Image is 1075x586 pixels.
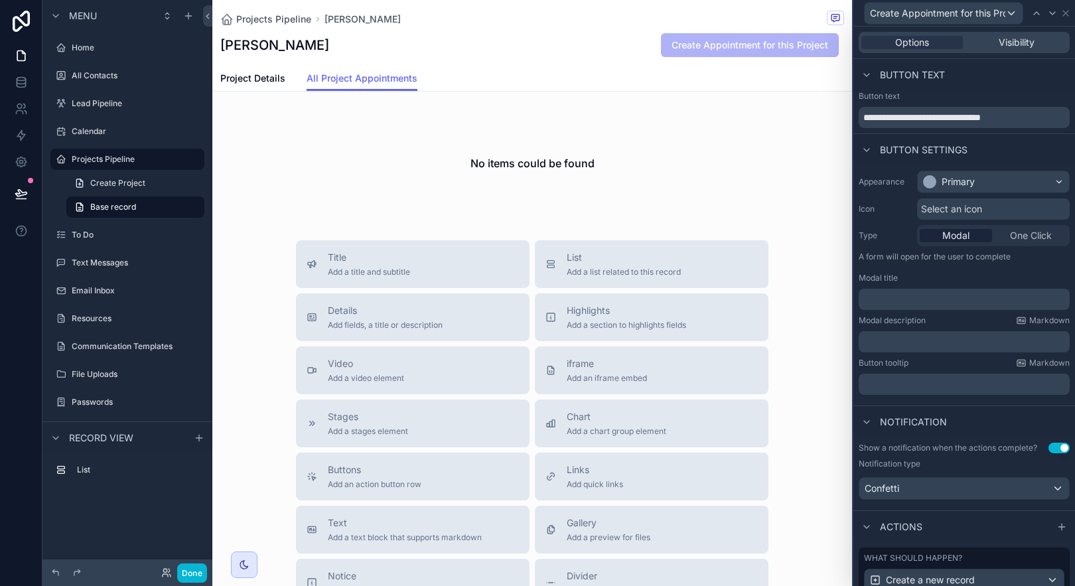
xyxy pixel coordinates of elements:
[42,453,212,494] div: scrollable content
[69,9,97,23] span: Menu
[328,479,421,490] span: Add an action button row
[328,516,482,530] span: Text
[177,563,207,583] button: Done
[567,373,647,384] span: Add an iframe embed
[535,240,768,288] button: ListAdd a list related to this record
[567,426,666,437] span: Add a chart group element
[72,126,202,137] label: Calendar
[72,42,202,53] label: Home
[535,293,768,341] button: HighlightsAdd a section to highlights fields
[859,91,900,102] label: Button text
[328,532,482,543] span: Add a text block that supports markdown
[328,410,408,423] span: Stages
[236,13,311,26] span: Projects Pipeline
[90,178,145,188] span: Create Project
[296,453,530,500] button: ButtonsAdd an action button row
[50,364,204,385] a: File Uploads
[859,273,898,283] label: Modal title
[328,357,404,370] span: Video
[921,202,982,216] span: Select an icon
[90,202,136,212] span: Base record
[535,453,768,500] button: LinksAdd quick links
[50,37,204,58] a: Home
[296,293,530,341] button: DetailsAdd fields, a title or description
[864,2,1023,25] button: Create Appointment for this Project
[296,400,530,447] button: StagesAdd a stages element
[567,532,650,543] span: Add a preview for files
[328,373,404,384] span: Add a video element
[220,66,285,93] a: Project Details
[567,357,647,370] span: iframe
[1016,358,1070,368] a: Markdown
[66,196,204,218] a: Base record
[864,553,962,563] label: What should happen?
[880,520,922,534] span: Actions
[296,240,530,288] button: TitleAdd a title and subtitle
[50,93,204,114] a: Lead Pipeline
[72,154,196,165] label: Projects Pipeline
[859,204,912,214] label: Icon
[50,252,204,273] a: Text Messages
[859,230,912,241] label: Type
[72,98,202,109] label: Lead Pipeline
[567,251,681,264] span: List
[328,304,443,317] span: Details
[859,252,1070,267] p: A form will open for the user to complete
[880,68,945,82] span: Button text
[567,410,666,423] span: Chart
[567,267,681,277] span: Add a list related to this record
[72,70,202,81] label: All Contacts
[567,304,686,317] span: Highlights
[859,358,908,368] label: Button tooltip
[567,516,650,530] span: Gallery
[535,506,768,553] button: GalleryAdd a preview for files
[859,177,912,187] label: Appearance
[72,313,202,324] label: Resources
[999,36,1035,49] span: Visibility
[567,320,686,330] span: Add a section to highlights fields
[50,65,204,86] a: All Contacts
[72,397,202,407] label: Passwords
[859,443,1037,453] div: Show a notification when the actions complete?
[1016,315,1070,326] a: Markdown
[567,479,623,490] span: Add quick links
[220,13,311,26] a: Projects Pipeline
[72,369,202,380] label: File Uploads
[328,463,421,476] span: Buttons
[324,13,401,26] a: [PERSON_NAME]
[50,392,204,413] a: Passwords
[859,459,920,469] label: Notification type
[942,175,975,188] div: Primary
[220,72,285,85] span: Project Details
[328,569,407,583] span: Notice
[328,251,410,264] span: Title
[567,569,616,583] span: Divider
[865,482,899,495] span: Confetti
[1029,358,1070,368] span: Markdown
[50,336,204,357] a: Communication Templates
[296,346,530,394] button: VideoAdd a video element
[880,415,947,429] span: Notification
[50,308,204,329] a: Resources
[942,229,969,242] span: Modal
[50,149,204,170] a: Projects Pipeline
[859,331,1070,352] div: scrollable content
[72,257,202,268] label: Text Messages
[50,419,204,441] a: Team Chats
[307,72,417,85] span: All Project Appointments
[50,121,204,142] a: Calendar
[69,431,133,445] span: Record view
[880,143,967,157] span: Button settings
[220,36,329,54] h1: [PERSON_NAME]
[535,346,768,394] button: iframeAdd an iframe embed
[307,66,417,92] a: All Project Appointments
[72,285,202,296] label: Email Inbox
[50,280,204,301] a: Email Inbox
[296,506,530,553] button: TextAdd a text block that supports markdown
[72,341,202,352] label: Communication Templates
[328,426,408,437] span: Add a stages element
[66,173,204,194] a: Create Project
[859,477,1070,500] button: Confetti
[567,463,623,476] span: Links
